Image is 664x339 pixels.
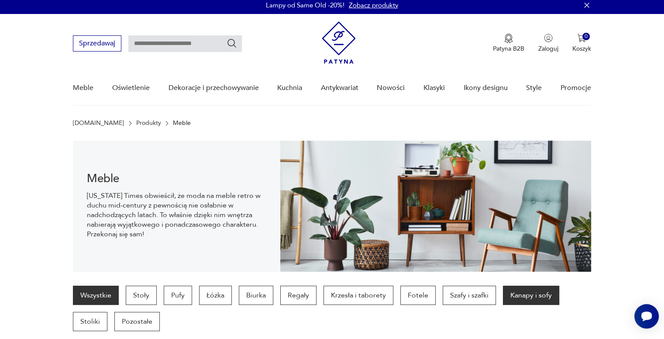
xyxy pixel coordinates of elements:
[463,71,507,105] a: Ikony designu
[73,71,93,105] a: Meble
[572,45,591,53] p: Koszyk
[493,34,524,53] a: Ikona medaluPatyna B2B
[73,312,107,331] a: Stoliki
[280,141,591,272] img: Meble
[322,21,356,64] img: Patyna - sklep z meblami i dekoracjami vintage
[504,34,513,43] img: Ikona medalu
[73,35,121,52] button: Sprzedawaj
[544,34,553,42] img: Ikonka użytkownika
[136,120,161,127] a: Produkty
[400,286,436,305] a: Fotele
[377,71,405,105] a: Nowości
[114,312,160,331] a: Pozostałe
[634,304,659,329] iframe: Smartsupp widget button
[503,286,559,305] a: Kanapy i sofy
[280,286,317,305] a: Regały
[227,38,237,48] button: Szukaj
[349,1,398,10] a: Zobacz produkty
[277,71,302,105] a: Kuchnia
[577,34,586,42] img: Ikona koszyka
[164,286,192,305] a: Pufy
[538,34,558,53] button: Zaloguj
[73,41,121,47] a: Sprzedawaj
[266,1,344,10] p: Lampy od Same Old -20%!
[443,286,496,305] a: Szafy i szafki
[199,286,232,305] a: Łóżka
[493,45,524,53] p: Patyna B2B
[126,286,157,305] a: Stoły
[73,286,119,305] a: Wszystkie
[493,34,524,53] button: Patyna B2B
[173,120,191,127] p: Meble
[87,173,266,184] h1: Meble
[321,71,358,105] a: Antykwariat
[572,34,591,53] button: 0Koszyk
[239,286,273,305] a: Biurka
[168,71,258,105] a: Dekoracje i przechowywanie
[526,71,542,105] a: Style
[73,120,124,127] a: [DOMAIN_NAME]
[561,71,591,105] a: Promocje
[112,71,150,105] a: Oświetlenie
[423,71,445,105] a: Klasyki
[538,45,558,53] p: Zaloguj
[323,286,393,305] a: Krzesła i taborety
[582,33,590,40] div: 0
[87,191,266,239] p: [US_STATE] Times obwieścił, że moda na meble retro w duchu mid-century z pewnością nie osłabnie w...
